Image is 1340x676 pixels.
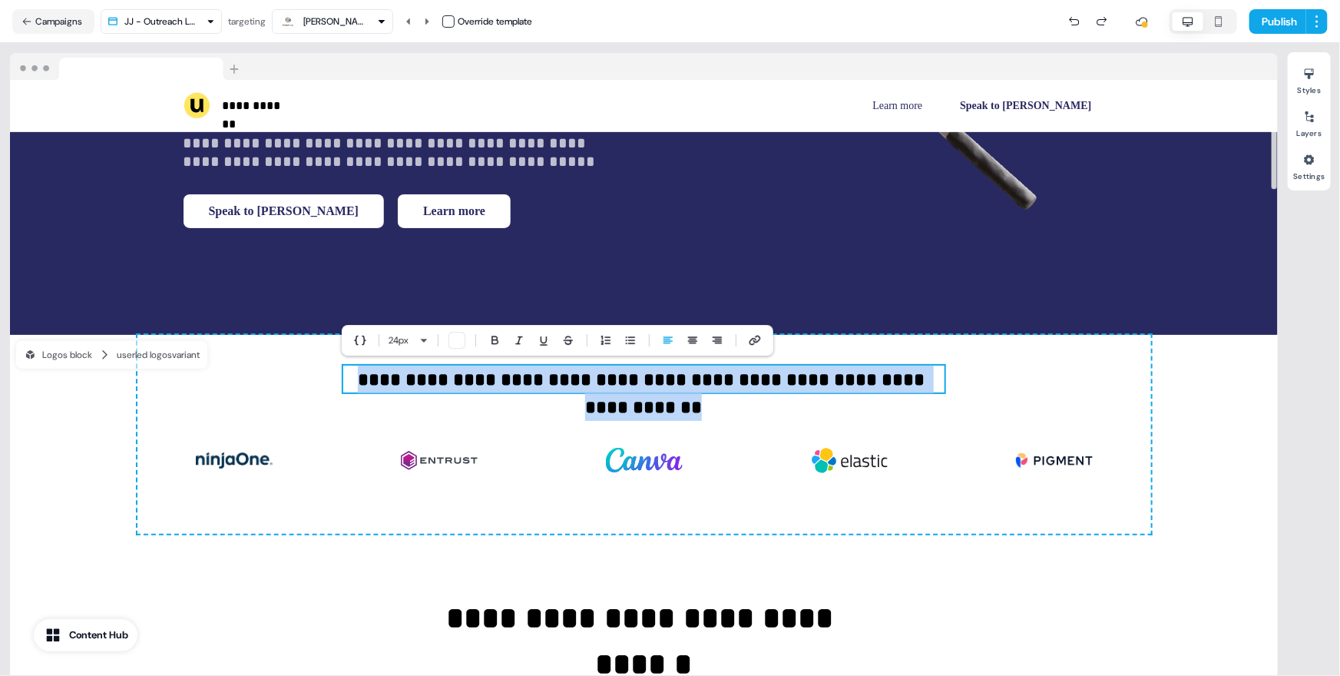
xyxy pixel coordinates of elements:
img: Image [1016,429,1093,491]
button: [PERSON_NAME] [272,9,393,34]
button: Learn more [860,92,935,120]
img: Browser topbar [10,53,246,81]
button: 24px [382,331,419,350]
button: Campaigns [12,9,94,34]
div: Learn moreSpeak to [PERSON_NAME] [650,92,1105,120]
div: JJ - Outreach LP V3 [124,14,200,29]
button: Content Hub [34,619,137,651]
button: Speak to [PERSON_NAME] [947,92,1104,120]
div: Override template [458,14,532,29]
div: Speak to [PERSON_NAME]Learn more [184,194,623,228]
div: userled logos variant [117,347,200,363]
div: [PERSON_NAME] [303,14,365,29]
img: Image [811,429,888,491]
div: targeting [228,14,266,29]
div: Content Hub [69,628,128,643]
button: Settings [1288,147,1331,181]
img: Image [606,429,683,491]
button: Layers [1288,104,1331,138]
div: ImageImageImageImageImage [184,417,1105,503]
button: Styles [1288,61,1331,95]
button: Speak to [PERSON_NAME] [184,194,385,228]
img: Image [196,429,273,491]
span: 24 px [389,333,409,348]
button: Publish [1249,9,1306,34]
div: Logos block [24,347,92,363]
img: Image [401,429,478,491]
button: Learn more [398,194,511,228]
